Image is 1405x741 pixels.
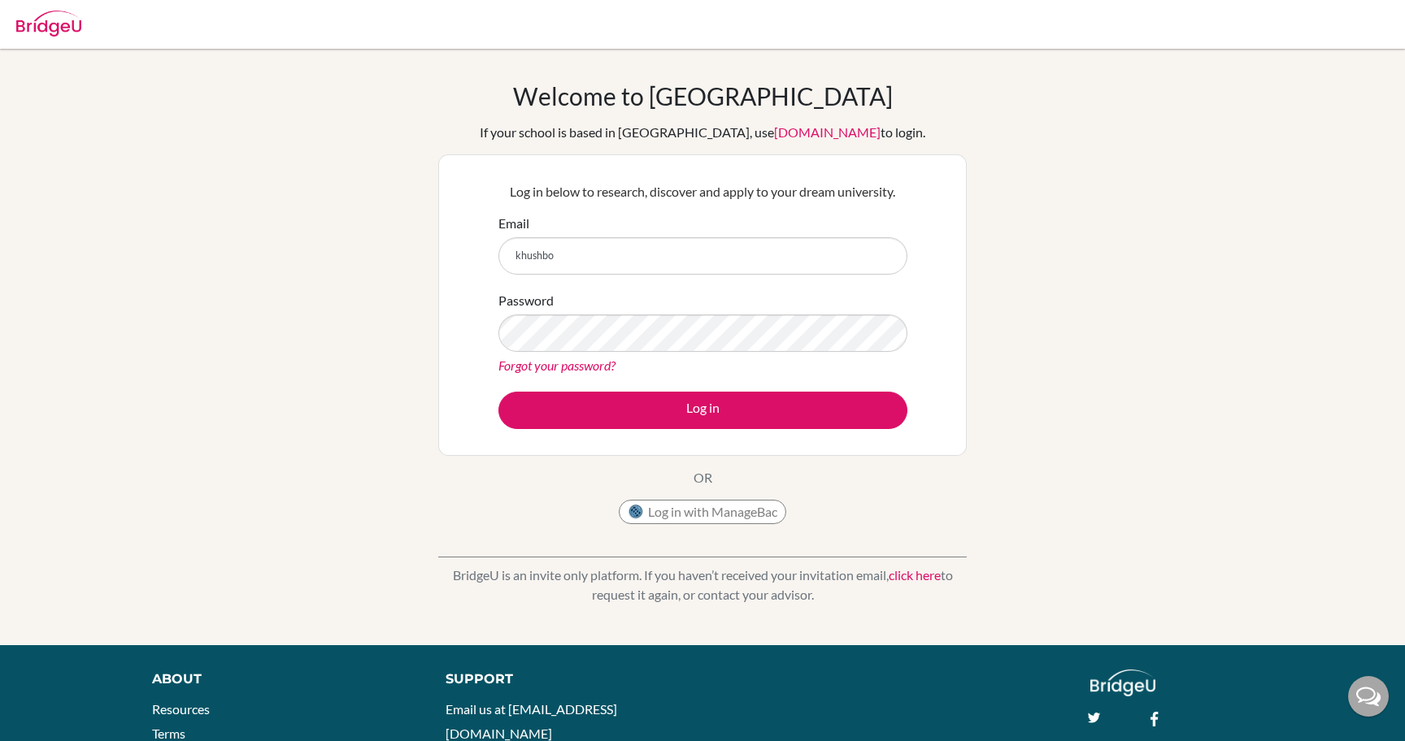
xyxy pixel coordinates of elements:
[446,669,685,689] div: Support
[480,123,925,142] div: If your school is based in [GEOGRAPHIC_DATA], use to login.
[513,81,893,110] h1: Welcome to [GEOGRAPHIC_DATA]
[446,701,617,741] a: Email us at [EMAIL_ADDRESS][DOMAIN_NAME]
[1090,669,1156,696] img: logo_white@2x-f4f0deed5e89b7ecb1c2cc34c3e3d731f90f0f143d5ea2071677605dd97b5244.png
[152,669,409,689] div: About
[498,392,907,429] button: Log in
[16,11,81,37] img: Bridge-U
[694,468,712,487] p: OR
[774,124,881,140] a: [DOMAIN_NAME]
[37,11,71,26] span: Help
[498,291,554,310] label: Password
[498,182,907,201] p: Log in below to research, discover and apply to your dream university.
[889,567,941,583] a: click here
[498,357,616,373] a: Forgot your password?
[152,726,185,741] a: Terms
[498,214,529,233] label: Email
[152,701,210,717] a: Resources
[438,565,967,604] p: BridgeU is an invite only platform. If you haven’t received your invitation email, to request it ...
[619,500,786,524] button: Log in with ManageBac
